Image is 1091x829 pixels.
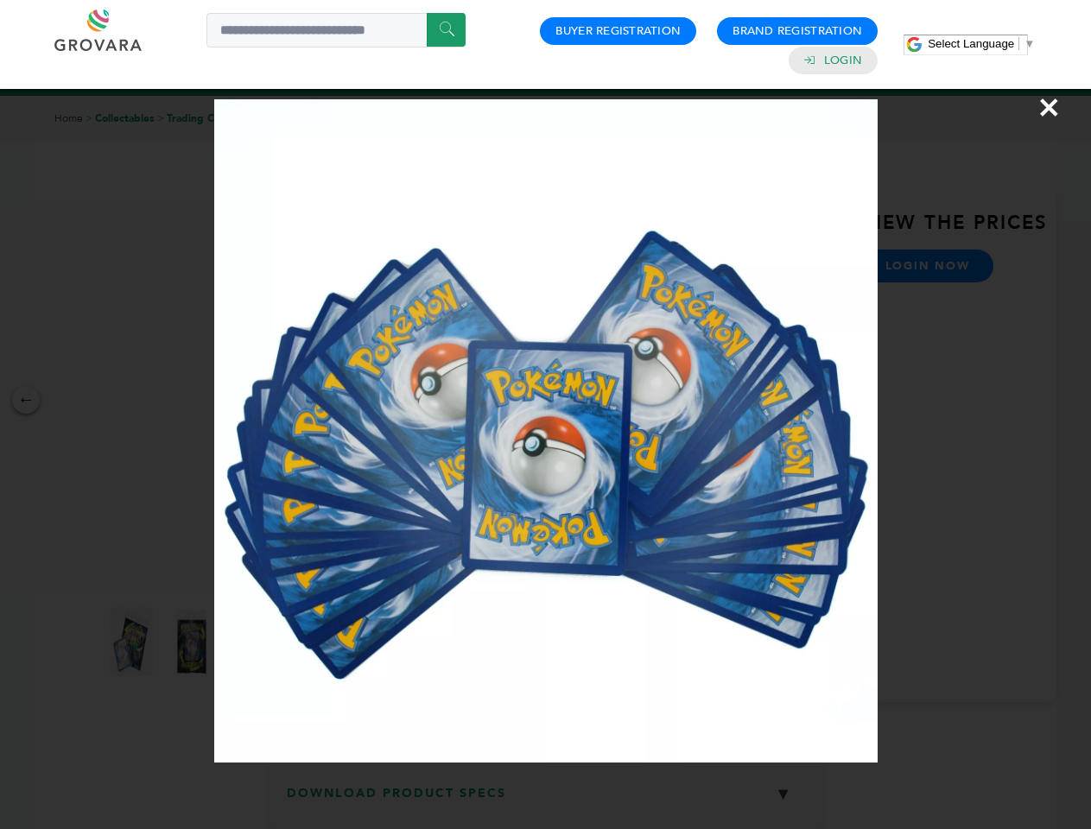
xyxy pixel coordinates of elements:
[1018,37,1019,50] span: ​
[1024,37,1035,50] span: ▼
[928,37,1014,50] span: Select Language
[733,23,862,39] a: Brand Registration
[824,53,862,68] a: Login
[206,13,466,47] input: Search a product or brand...
[1037,83,1061,131] span: ×
[214,99,878,763] img: Image Preview
[928,37,1035,50] a: Select Language​
[555,23,681,39] a: Buyer Registration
